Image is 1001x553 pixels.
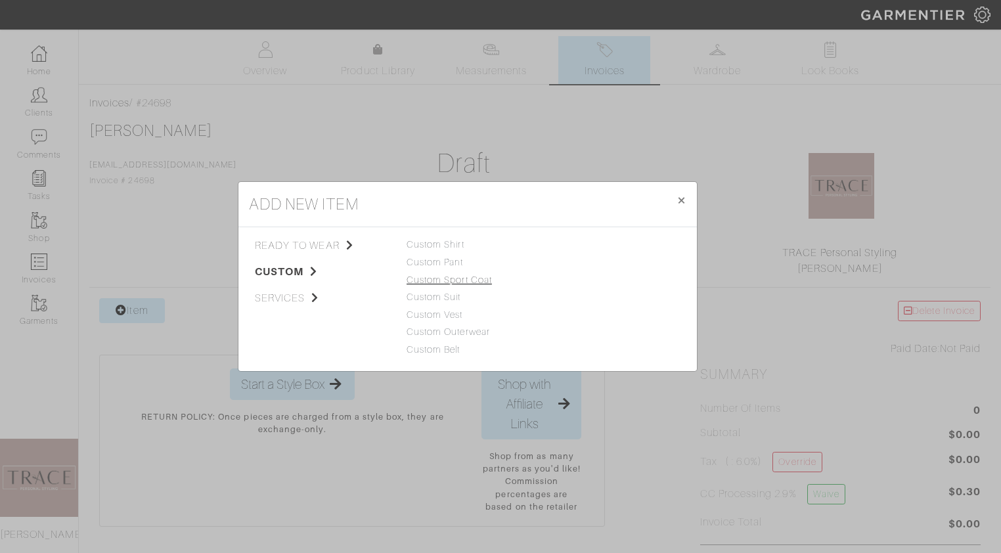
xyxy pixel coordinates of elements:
[255,238,387,254] span: ready to wear
[407,344,460,355] a: Custom Belt
[407,309,463,320] a: Custom Vest
[407,239,464,250] a: Custom Shirt
[255,290,387,306] span: services
[407,275,492,285] a: Custom Sport Coat
[407,257,464,267] a: Custom Pant
[407,326,490,337] a: Custom Outerwear
[255,264,387,280] span: custom
[249,192,359,216] h4: add new item
[407,292,461,302] a: Custom Suit
[677,191,686,209] span: ×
